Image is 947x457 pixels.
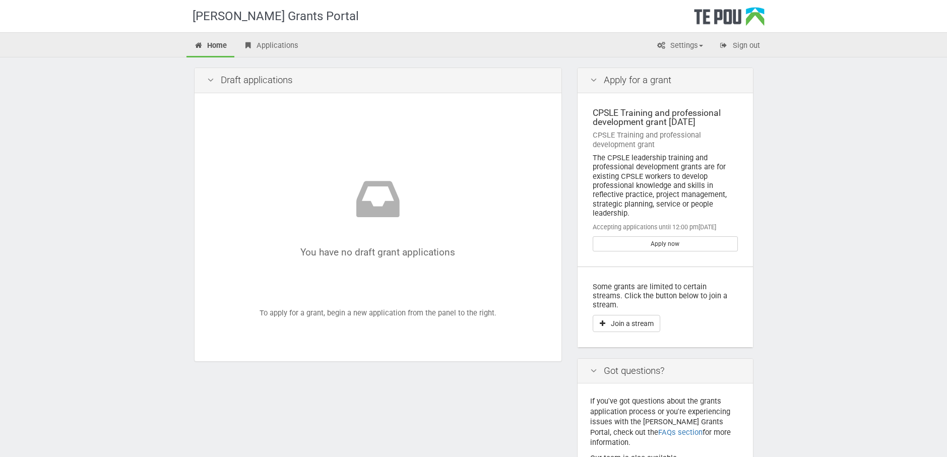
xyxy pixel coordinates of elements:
[578,359,753,384] div: Got questions?
[593,223,738,232] div: Accepting applications until 12:00 pm[DATE]
[195,68,561,93] div: Draft applications
[186,35,235,57] a: Home
[694,7,765,32] div: Te Pou Logo
[712,35,768,57] a: Sign out
[593,108,738,127] div: CPSLE Training and professional development grant [DATE]
[593,153,738,218] div: The CPSLE leadership training and professional development grants are for existing CPSLE workers ...
[207,106,549,349] div: To apply for a grant, begin a new application from the panel to the right.
[593,315,660,332] button: Join a stream
[593,130,738,149] div: CPSLE Training and professional development grant
[593,236,738,251] a: Apply now
[658,428,703,437] a: FAQs section
[593,282,738,310] p: Some grants are limited to certain streams. Click the button below to join a stream.
[235,35,306,57] a: Applications
[649,35,711,57] a: Settings
[590,396,740,448] p: If you've got questions about the grants application process or you're experiencing issues with t...
[578,68,753,93] div: Apply for a grant
[237,174,519,257] div: You have no draft grant applications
